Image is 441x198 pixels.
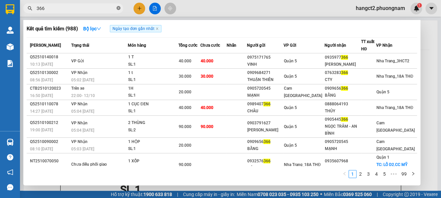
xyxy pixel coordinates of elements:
[247,61,283,68] div: VINH
[348,170,356,178] li: 1
[325,85,360,92] div: 0909656
[201,59,213,63] span: 40.000
[30,101,69,108] div: Q52510110078
[247,165,283,172] div: HẢI
[325,61,360,68] div: [PERSON_NAME]
[128,145,178,153] div: SL: 1
[71,109,94,114] span: 05:04 [DATE]
[27,25,78,32] h3: Kết quả tìm kiếm ( 988 )
[7,43,14,50] img: warehouse-icon
[128,54,178,61] div: 1 T
[179,105,191,110] span: 40.000
[247,101,283,108] div: 0989407
[179,90,191,94] span: 20.000
[376,105,413,110] span: Nha Trang_18A THĐ
[8,43,37,86] b: Phương Nam Express
[247,127,283,134] div: [PERSON_NAME]
[201,124,213,129] span: 90.000
[357,170,364,178] a: 2
[376,59,409,63] span: Nha Trang_3HCT2
[284,124,297,129] span: Quận 5
[71,59,84,63] span: VP Gửi
[128,85,178,92] div: 1H
[247,54,283,61] div: 0975171765
[71,70,88,75] span: VP Nhận
[200,43,220,48] span: Chưa cước
[247,145,283,152] div: BẰNG
[116,5,120,12] span: close-circle
[247,120,283,127] div: 0903791627
[179,143,191,148] span: 20.000
[372,170,380,178] li: 4
[325,69,360,76] div: 0763283
[30,78,53,82] span: 08:56 [DATE]
[179,124,191,129] span: 90.000
[6,4,14,14] img: logo-vxr
[247,92,283,99] div: MẠNH
[71,139,88,144] span: VP Nhận
[411,172,415,176] span: right
[71,43,89,48] span: Trạng thái
[7,169,13,175] span: notification
[30,158,69,165] div: NT2510070050
[409,170,417,178] button: right
[376,162,408,174] span: TC: LÔ D2,CC MỸ ĐỨC,220 ,XÔ VI...
[128,76,178,84] div: SL: 1
[341,55,348,60] span: 366
[128,108,178,115] div: SL: 1
[71,161,121,168] div: Chưa điều phối giao
[71,86,84,91] span: Trên xe
[71,121,88,125] span: VP Nhận
[340,170,348,178] button: left
[325,123,360,137] div: NGỌC TRÂM - AN BÌNH
[349,170,356,178] a: 1
[97,26,101,31] span: down
[72,8,88,24] img: logo.jpg
[284,86,322,98] span: Cam [GEOGRAPHIC_DATA]
[376,90,389,94] span: Quận 5
[399,170,409,178] a: 99
[284,143,297,148] span: Quận 5
[128,43,146,48] span: Món hàng
[30,147,53,151] span: 08:10 [DATE]
[364,170,372,178] li: 3
[178,43,197,48] span: Tổng cước
[361,39,374,51] span: TT xuất HĐ
[325,54,360,61] div: 0935977
[41,10,66,41] b: Gửi khách hàng
[30,119,69,126] div: Q52510100212
[284,43,296,48] span: VP Gửi
[325,92,360,99] div: BẰNG
[284,59,297,63] span: Quận 5
[30,138,69,145] div: Q52510090002
[381,170,388,178] a: 5
[128,158,178,165] div: 1 XỐP
[373,170,380,178] a: 4
[116,6,120,10] span: close-circle
[284,105,297,110] span: Quận 5
[376,43,392,48] span: VP Nhận
[356,170,364,178] li: 2
[30,166,53,171] span: 18:07 [DATE]
[128,127,178,134] div: SL: 2
[56,32,92,40] li: (c) 2017
[247,76,283,83] div: THUẬN THIÊN
[128,69,178,77] div: 1 t
[201,74,213,79] span: 30.000
[71,78,94,82] span: 05:02 [DATE]
[110,25,161,32] span: Ngày tạo đơn gần nhất
[409,170,417,178] li: Next Page
[179,59,191,63] span: 40.000
[128,61,178,68] div: SL: 1
[30,128,53,132] span: 19:00 [DATE]
[325,116,360,123] div: 0905445
[71,128,94,133] span: 05:04 [DATE]
[380,170,388,178] li: 5
[227,43,236,48] span: Nhãn
[7,60,14,67] img: solution-icon
[71,102,88,106] span: VP Nhận
[341,70,348,75] span: 366
[71,147,94,151] span: 05:03 [DATE]
[325,101,360,108] div: 0888064193
[128,138,178,146] div: 1 HỘP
